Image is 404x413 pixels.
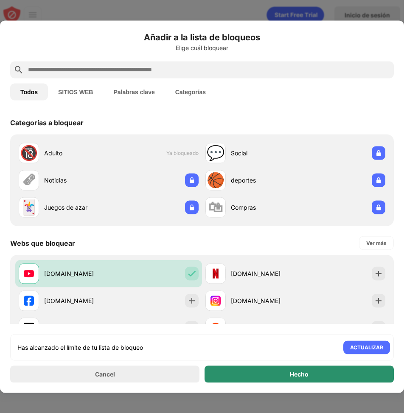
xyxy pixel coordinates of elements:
img: favicons [24,268,34,278]
div: 🃏 [20,199,38,216]
div: Noticias [44,176,109,185]
div: 🔞 [20,144,38,162]
button: Categorías [165,83,216,100]
div: Cancel [95,371,115,378]
button: Todos [10,83,48,100]
div: [DOMAIN_NAME] [44,323,109,332]
img: favicons [24,295,34,306]
img: favicons [210,295,221,306]
div: [DOMAIN_NAME] [44,269,109,278]
img: favicons [210,323,221,333]
div: Compras [231,203,295,212]
div: Juegos de azar [44,203,109,212]
div: 🏀 [207,171,224,189]
button: Palabras clave [103,83,165,100]
div: [DOMAIN_NAME] [231,323,295,332]
div: Ver más [366,239,387,247]
div: Social [231,149,295,157]
div: 🛍 [208,199,223,216]
div: [DOMAIN_NAME] [44,296,109,305]
h6: Añadir a la lista de bloqueos [10,31,394,43]
div: Has alcanzado el límite de tu lista de bloqueo [17,343,143,351]
div: ACTUALIZAR [350,343,383,351]
div: 🗞 [22,171,36,189]
div: 💬 [207,144,224,162]
div: Adulto [44,149,109,157]
img: search.svg [14,65,24,75]
div: deportes [231,176,295,185]
img: favicons [210,268,221,278]
button: SITIOS WEB [48,83,103,100]
img: favicons [24,323,34,333]
div: Elige cuál bloquear [10,44,394,51]
div: Categorías a bloquear [10,118,84,126]
span: Ya bloqueado [166,150,199,156]
div: Hecho [290,371,309,377]
div: [DOMAIN_NAME] [231,269,295,278]
div: [DOMAIN_NAME] [231,296,295,305]
div: Webs que bloquear [10,239,75,247]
